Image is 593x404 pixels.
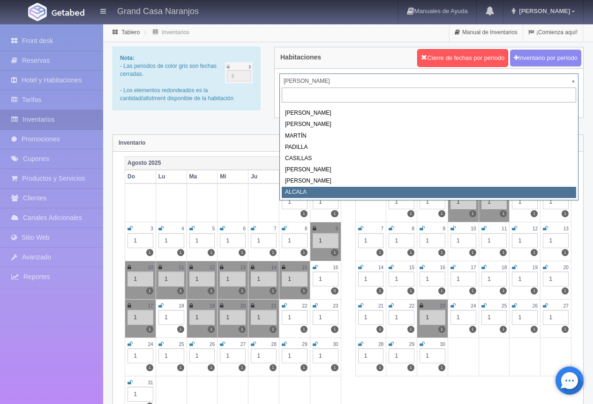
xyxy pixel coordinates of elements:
div: [PERSON_NAME] [282,108,576,119]
div: [PERSON_NAME] [282,176,576,187]
div: PADILLA [282,142,576,153]
div: [PERSON_NAME] [282,164,576,176]
div: ALCALA [282,187,576,198]
div: [PERSON_NAME] [282,119,576,130]
div: CASILLAS [282,153,576,164]
div: MARTÍN [282,131,576,142]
